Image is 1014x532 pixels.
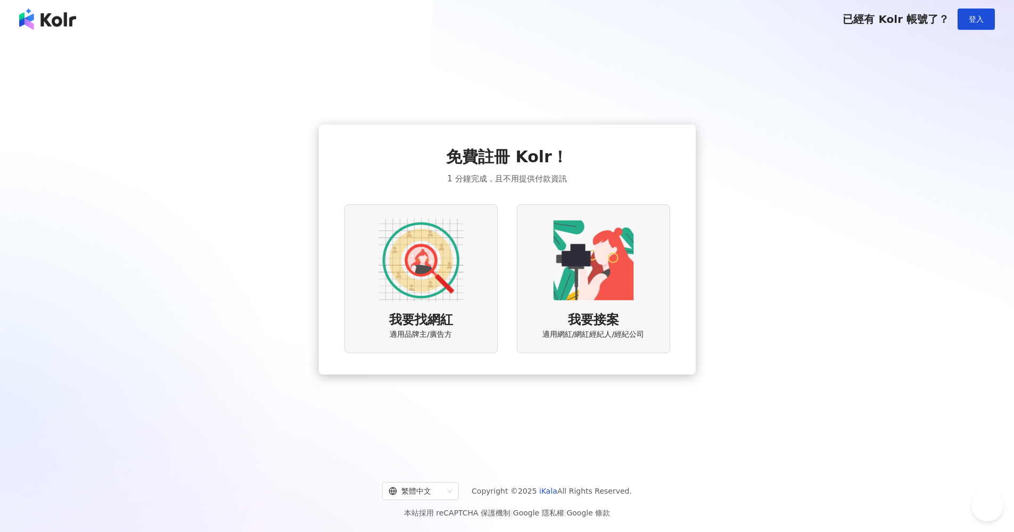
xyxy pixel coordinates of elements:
span: | [510,509,513,517]
iframe: Help Scout Beacon - Open [971,489,1003,521]
span: 免費註冊 Kolr！ [446,146,568,168]
span: 我要接案 [568,311,619,329]
span: 適用品牌主/廣告方 [390,329,452,340]
span: 本站採用 reCAPTCHA 保護機制 [404,506,610,519]
span: 適用網紅/網紅經紀人/經紀公司 [542,329,644,340]
span: 1 分鐘完成，且不用提供付款資訊 [447,172,566,185]
a: Google 隱私權 [513,509,564,517]
div: 繁體中文 [389,483,443,500]
img: AD identity option [378,218,464,303]
img: logo [19,9,76,30]
span: 我要找網紅 [389,311,453,329]
span: Copyright © 2025 All Rights Reserved. [472,485,632,497]
a: Google 條款 [566,509,610,517]
a: iKala [539,487,557,495]
img: KOL identity option [551,218,636,303]
span: 已經有 Kolr 帳號了？ [843,13,949,26]
span: 登入 [969,15,984,23]
span: | [564,509,567,517]
button: 登入 [958,9,995,30]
